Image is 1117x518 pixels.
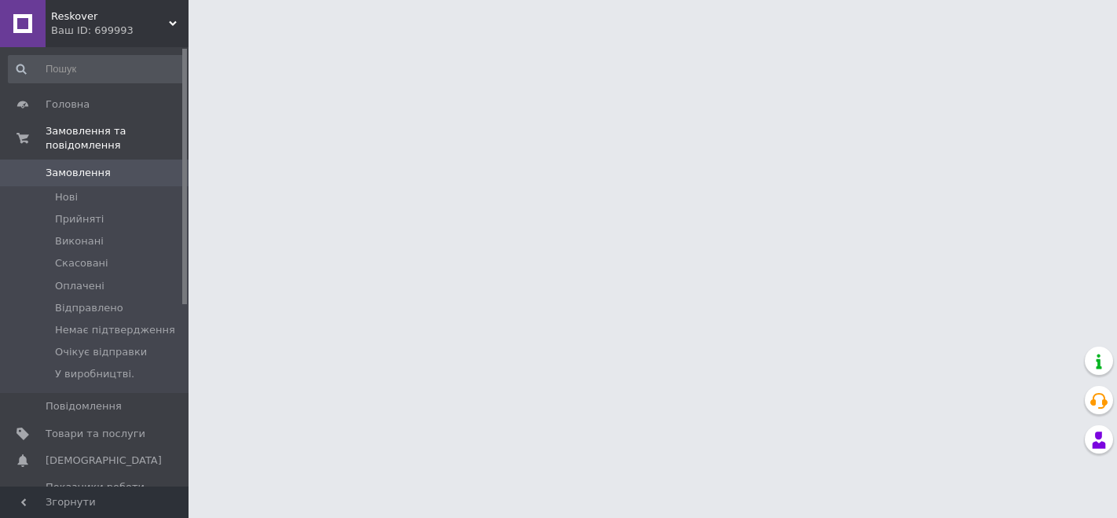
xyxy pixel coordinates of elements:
span: Виконані [55,234,104,248]
input: Пошук [8,55,185,83]
span: Немає підтвердження [55,323,175,337]
span: Повідомлення [46,399,122,413]
span: Прийняті [55,212,104,226]
span: Очікує відправки [55,345,147,359]
span: Замовлення та повідомлення [46,124,189,152]
span: Товари та послуги [46,427,145,441]
span: У виробництві. [55,367,134,381]
span: Відправлено [55,301,123,315]
span: Замовлення [46,166,111,180]
span: [DEMOGRAPHIC_DATA] [46,454,162,468]
span: Оплачені [55,279,104,293]
span: Reskover [51,9,169,24]
span: Показники роботи компанії [46,480,145,509]
span: Нові [55,190,78,204]
span: Головна [46,97,90,112]
div: Ваш ID: 699993 [51,24,189,38]
span: Скасовані [55,256,108,270]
